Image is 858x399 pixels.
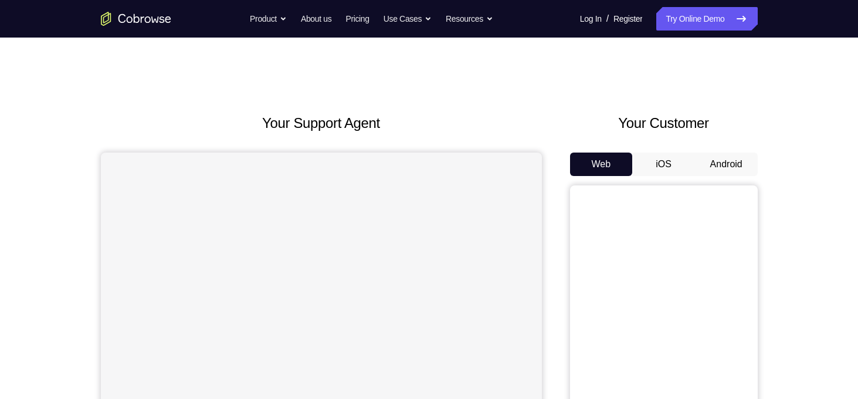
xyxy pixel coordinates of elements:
[570,153,633,176] button: Web
[101,12,171,26] a: Go to the home page
[606,12,609,26] span: /
[301,7,331,31] a: About us
[632,153,695,176] button: iOS
[695,153,758,176] button: Android
[345,7,369,31] a: Pricing
[613,7,642,31] a: Register
[656,7,757,31] a: Try Online Demo
[250,7,287,31] button: Product
[570,113,758,134] h2: Your Customer
[384,7,432,31] button: Use Cases
[580,7,602,31] a: Log In
[446,7,493,31] button: Resources
[101,113,542,134] h2: Your Support Agent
